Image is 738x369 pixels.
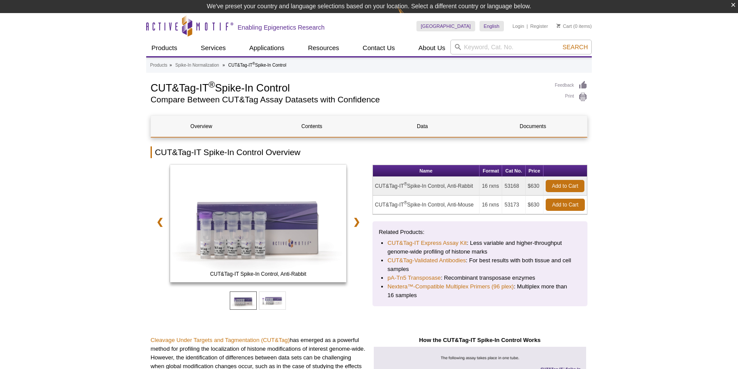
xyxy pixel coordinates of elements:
sup: ® [404,200,407,205]
td: CUT&Tag-IT Spike-In Control, Anti-Rabbit [373,177,480,196]
strong: How the CUT&Tag-IT Spike-In Control Works [419,337,540,343]
span: CUT&Tag-IT Spike-In Control, Anti-Rabbit [172,270,344,278]
a: Cart [557,23,572,29]
h2: Enabling Epigenetics Research [238,24,325,31]
a: Print [555,92,587,102]
a: ❮ [151,212,169,232]
p: Related Products: [379,228,581,237]
li: (0 items) [557,21,592,31]
th: Format [480,165,502,177]
a: Documents [483,116,583,137]
img: Change Here [398,7,421,27]
th: Name [373,165,480,177]
sup: ® [252,61,255,66]
a: Resources [303,40,345,56]
sup: ® [208,80,215,89]
a: Spike-In Normalization [175,61,219,69]
a: [GEOGRAPHIC_DATA] [416,21,475,31]
a: Add to Cart [546,199,585,211]
h2: Compare Between CUT&Tag Assay Datasets with Confidence [151,96,546,104]
a: Data [372,116,473,137]
a: Contact Us [357,40,400,56]
th: Cat No. [502,165,525,177]
li: » [169,63,172,68]
a: Applications [244,40,290,56]
a: Login [513,23,524,29]
li: : Recombinant transposase enzymes [388,274,573,282]
a: Contents [262,116,362,137]
h1: CUT&Tag-IT Spike-In Control [151,81,546,94]
h2: CUT&Tag-IT Spike-In Control Overview [151,146,587,158]
a: Products [146,40,182,56]
img: Your Cart [557,24,560,28]
a: pA-Tn5 Transposase [388,274,441,282]
a: CUT&Tag-IT Spike-In Control, Anti-Mouse [170,165,346,285]
a: Cleavage Under Targets and Tagmentation (CUT&Tag) [151,337,290,343]
td: 16 rxns [480,177,502,196]
td: 53168 [502,177,525,196]
a: English [480,21,504,31]
a: ❯ [347,212,366,232]
td: $630 [526,177,543,196]
th: Price [526,165,543,177]
li: : Multiplex more than 16 samples [388,282,573,300]
a: Register [530,23,548,29]
a: Nextera™-Compatible Multiplex Primers (96 plex) [388,282,514,291]
a: Services [195,40,231,56]
li: CUT&Tag-IT Spike-In Control [228,63,286,68]
a: About Us [413,40,451,56]
span: Search [563,44,588,51]
td: $630 [526,196,543,214]
button: Search [560,43,590,51]
sup: ® [404,182,407,186]
li: : For best results with both tissue and cell samples [388,256,573,274]
a: CUT&Tag-Validated Antibodies [388,256,466,265]
li: » [222,63,225,68]
li: : Less variable and higher-throughput genome-wide profiling of histone marks [388,239,573,256]
li: | [527,21,528,31]
img: CUT&Tag-IT Spike-In Control, Anti-Rabbit [170,165,346,282]
a: Products [150,61,167,69]
a: Feedback [555,81,587,90]
a: Overview [151,116,252,137]
td: 53173 [502,196,525,214]
td: CUT&Tag-IT Spike-In Control, Anti-Mouse [373,196,480,214]
a: CUT&Tag-IT Express Assay Kit [388,239,467,247]
td: 16 rxns [480,196,502,214]
input: Keyword, Cat. No. [450,40,592,54]
a: Add to Cart [546,180,584,192]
